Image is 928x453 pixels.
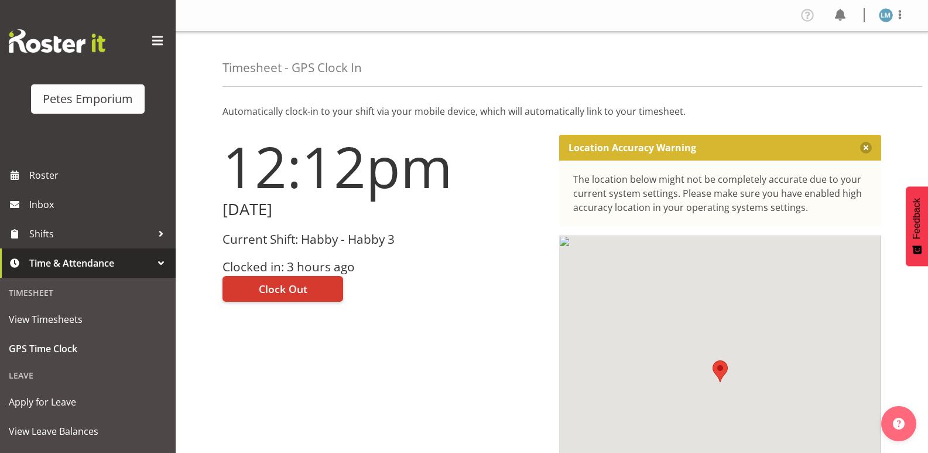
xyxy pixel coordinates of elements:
div: Leave [3,363,173,387]
span: View Timesheets [9,311,167,328]
h4: Timesheet - GPS Clock In [222,61,362,74]
h3: Clocked in: 3 hours ago [222,260,545,274]
img: lianne-morete5410.jpg [879,8,893,22]
div: Timesheet [3,281,173,305]
img: Rosterit website logo [9,29,105,53]
a: View Leave Balances [3,417,173,446]
span: Roster [29,166,170,184]
span: Feedback [912,198,922,239]
img: help-xxl-2.png [893,418,905,430]
span: Clock Out [259,281,307,297]
h2: [DATE] [222,200,545,219]
h3: Current Shift: Habby - Habby 3 [222,233,545,246]
span: View Leave Balances [9,423,167,440]
button: Close message [860,142,872,154]
span: Time & Attendance [29,254,152,272]
div: The location below might not be completely accurate due to your current system settings. Please m... [573,172,868,214]
p: Automatically clock-in to your shift via your mobile device, which will automatically link to you... [222,104,881,118]
a: View Timesheets [3,305,173,334]
span: Apply for Leave [9,393,167,411]
span: Shifts [29,225,152,243]
button: Feedback - Show survey [906,186,928,266]
a: GPS Time Clock [3,334,173,363]
p: Location Accuracy Warning [569,142,696,154]
a: Apply for Leave [3,387,173,417]
h1: 12:12pm [222,135,545,198]
span: Inbox [29,196,170,213]
button: Clock Out [222,276,343,302]
div: Petes Emporium [43,90,133,108]
span: GPS Time Clock [9,340,167,357]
